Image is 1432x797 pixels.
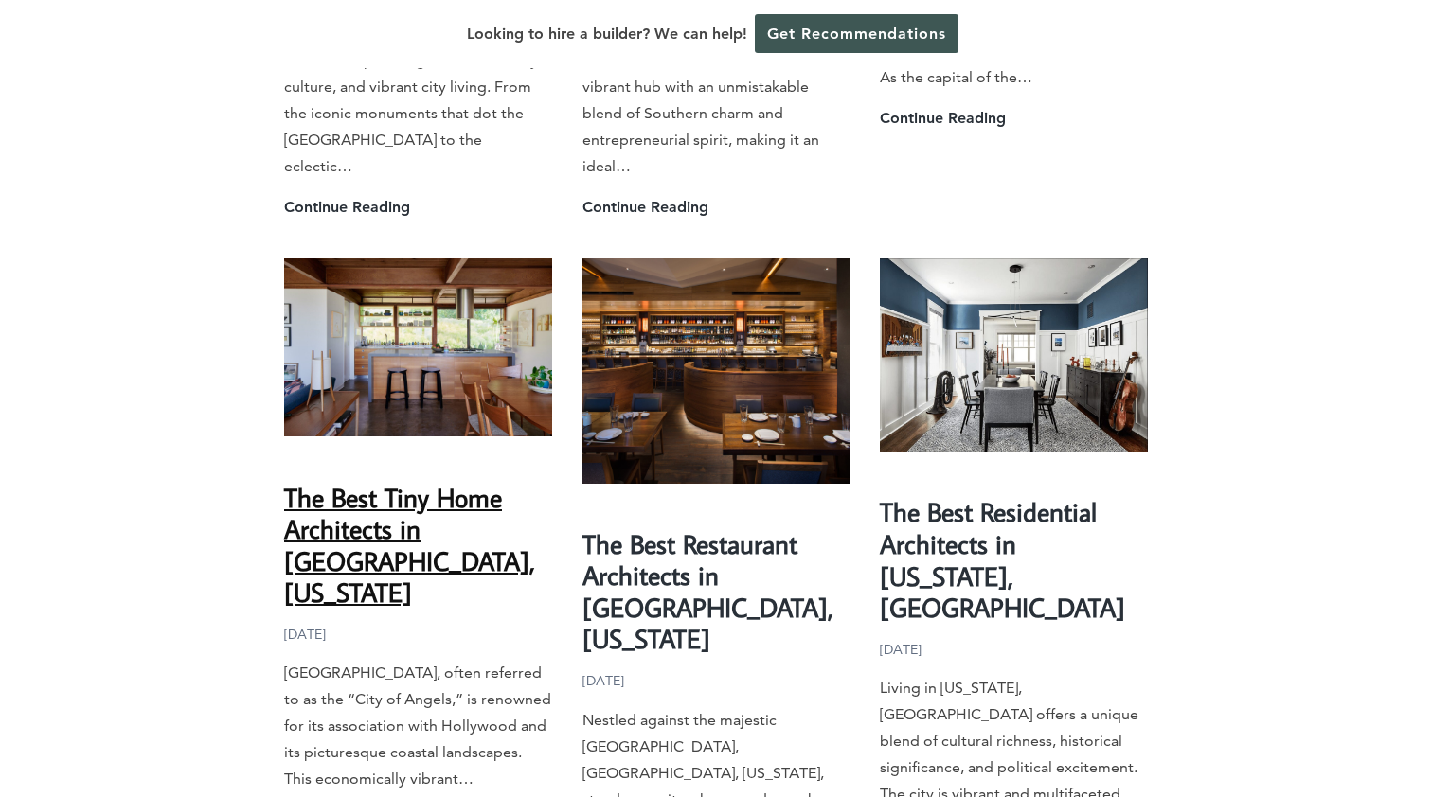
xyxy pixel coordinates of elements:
a: Get Recommendations [755,14,958,53]
a: The Best Residential Architects in [US_STATE], [GEOGRAPHIC_DATA] [880,494,1125,625]
a: Continue Reading [880,105,1006,132]
a: The Best Tiny Home Architects in [GEOGRAPHIC_DATA], [US_STATE] [284,480,535,611]
time: [DATE] [284,623,326,646]
time: [DATE] [582,669,624,693]
a: Continue Reading [284,194,410,221]
p: [US_STATE], [GEOGRAPHIC_DATA], exudes a captivating blend of history, culture, and vibrant city l... [284,21,552,180]
time: [DATE] [880,638,922,662]
a: The Best Restaurant Architects in [GEOGRAPHIC_DATA], [US_STATE] [582,526,833,657]
p: [GEOGRAPHIC_DATA], often referred to as the “City of Angels,” is renowned for its association wit... [284,660,552,792]
a: Continue Reading [582,194,708,221]
p: Nestled along the Cumberland River, [GEOGRAPHIC_DATA], [US_STATE], is a vibrant hub with an unmis... [582,21,850,180]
